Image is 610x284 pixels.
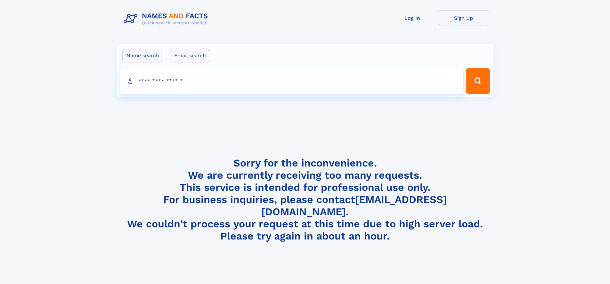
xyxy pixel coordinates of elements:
[121,10,213,28] img: Logo Names and Facts
[438,10,489,26] a: Sign Up
[387,10,438,26] a: Log In
[170,49,210,62] label: Email search
[261,193,447,218] a: [EMAIL_ADDRESS][DOMAIN_NAME]
[120,68,463,94] input: search input
[122,49,163,62] label: Name search
[466,68,490,94] button: Search Button
[121,157,489,242] h4: Sorry for the inconvenience. We are currently receiving too many requests. This service is intend...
